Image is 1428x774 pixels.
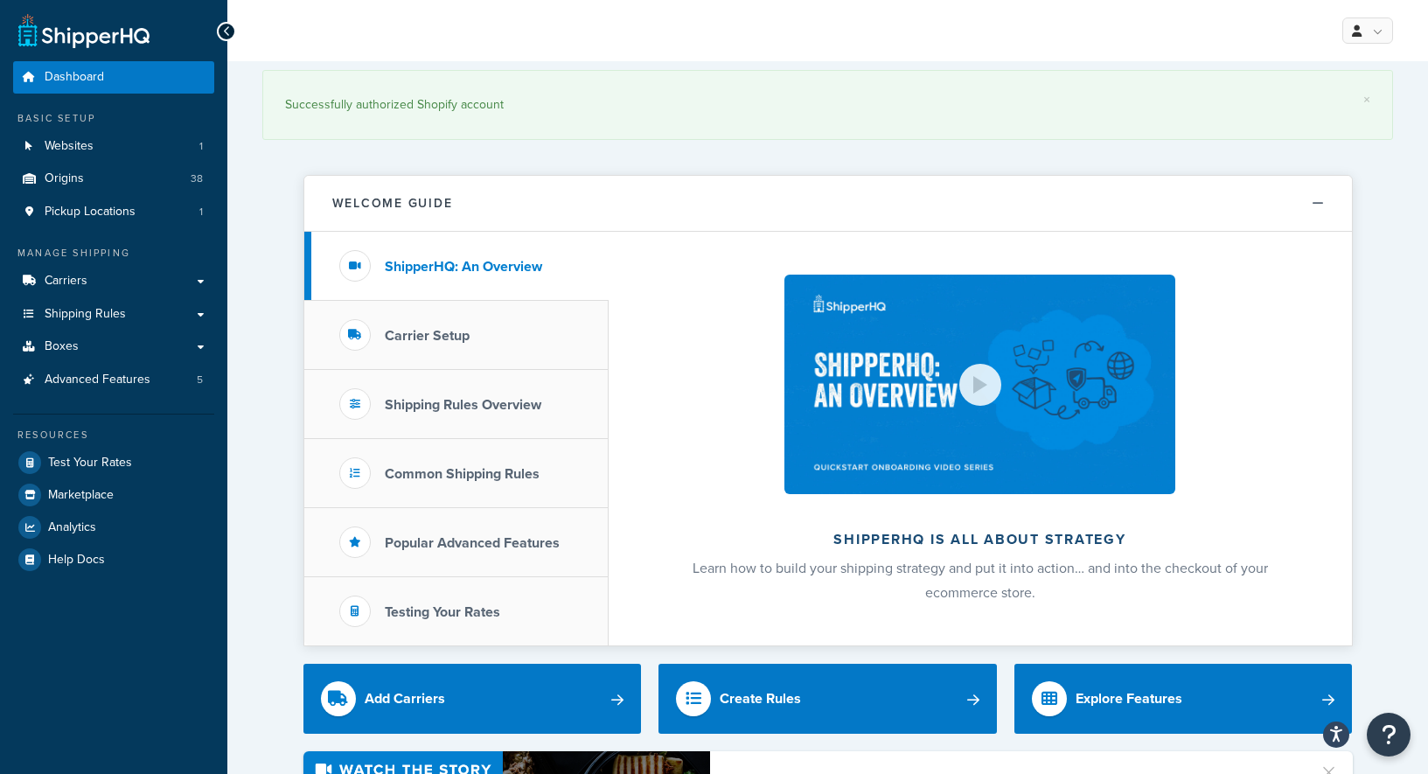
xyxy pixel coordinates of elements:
a: Dashboard [13,61,214,94]
h3: Common Shipping Rules [385,466,540,482]
a: Explore Features [1014,664,1353,734]
span: Learn how to build your shipping strategy and put it into action… and into the checkout of your e... [693,558,1268,603]
h3: Testing Your Rates [385,604,500,620]
span: Test Your Rates [48,456,132,471]
li: Origins [13,163,214,195]
li: Pickup Locations [13,196,214,228]
span: Boxes [45,339,79,354]
a: Test Your Rates [13,447,214,478]
a: Add Carriers [303,664,642,734]
span: Dashboard [45,70,104,85]
span: Shipping Rules [45,307,126,322]
span: 1 [199,139,203,154]
a: Boxes [13,331,214,363]
a: Pickup Locations1 [13,196,214,228]
div: Resources [13,428,214,443]
h3: Popular Advanced Features [385,535,560,551]
span: 38 [191,171,203,186]
h2: ShipperHQ is all about strategy [655,532,1306,547]
span: Analytics [48,520,96,535]
span: Websites [45,139,94,154]
a: × [1363,93,1370,107]
span: Pickup Locations [45,205,136,220]
div: Add Carriers [365,687,445,711]
div: Create Rules [720,687,801,711]
div: Explore Features [1076,687,1182,711]
h3: ShipperHQ: An Overview [385,259,542,275]
a: Marketplace [13,479,214,511]
div: Manage Shipping [13,246,214,261]
h2: Welcome Guide [332,197,453,210]
div: Successfully authorized Shopify account [285,93,1370,117]
button: Open Resource Center [1367,713,1411,757]
button: Welcome Guide [304,176,1352,232]
li: Advanced Features [13,364,214,396]
a: Websites1 [13,130,214,163]
img: ShipperHQ is all about strategy [784,275,1174,494]
span: Advanced Features [45,373,150,387]
a: Help Docs [13,544,214,575]
a: Origins38 [13,163,214,195]
span: Help Docs [48,553,105,568]
h3: Carrier Setup [385,328,470,344]
li: Websites [13,130,214,163]
span: Carriers [45,274,87,289]
span: 5 [197,373,203,387]
a: Advanced Features5 [13,364,214,396]
a: Analytics [13,512,214,543]
span: Origins [45,171,84,186]
a: Carriers [13,265,214,297]
a: Create Rules [658,664,997,734]
h3: Shipping Rules Overview [385,397,541,413]
span: Marketplace [48,488,114,503]
div: Basic Setup [13,111,214,126]
a: Shipping Rules [13,298,214,331]
span: 1 [199,205,203,220]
